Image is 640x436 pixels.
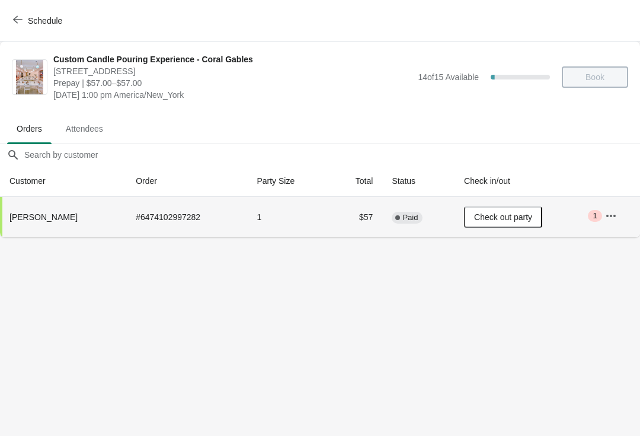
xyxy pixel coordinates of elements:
[247,166,329,197] th: Party Size
[16,60,44,94] img: Custom Candle Pouring Experience - Coral Gables
[382,166,455,197] th: Status
[56,118,113,139] span: Attendees
[329,197,382,237] td: $57
[126,166,247,197] th: Order
[126,197,247,237] td: # 6474102997282
[593,211,597,221] span: 1
[464,206,542,228] button: Check out party
[247,197,329,237] td: 1
[53,89,412,101] span: [DATE] 1:00 pm America/New_York
[329,166,382,197] th: Total
[24,144,640,166] input: Search by customer
[6,10,72,31] button: Schedule
[53,53,412,65] span: Custom Candle Pouring Experience - Coral Gables
[418,72,479,82] span: 14 of 15 Available
[28,16,62,26] span: Schedule
[53,65,412,77] span: [STREET_ADDRESS]
[455,166,596,197] th: Check in/out
[7,118,52,139] span: Orders
[402,213,418,222] span: Paid
[9,212,78,222] span: [PERSON_NAME]
[474,212,532,222] span: Check out party
[53,77,412,89] span: Prepay | $57.00–$57.00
